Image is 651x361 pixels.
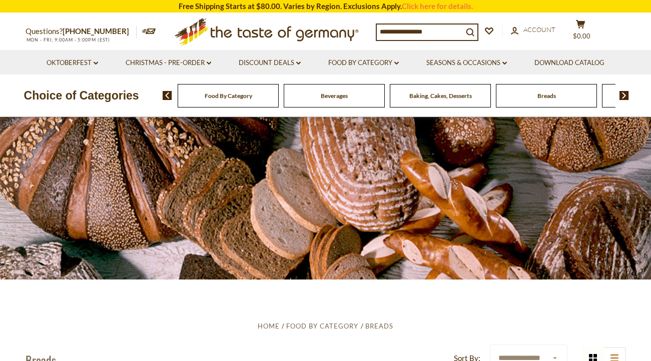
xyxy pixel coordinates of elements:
[286,322,358,330] a: Food By Category
[402,1,473,10] a: Click here for details.
[321,92,348,99] a: Beverages
[239,57,301,68] a: Discount Deals
[523,25,555,33] span: Account
[205,92,252,99] a: Food By Category
[573,32,590,40] span: $0.00
[534,57,604,68] a: Download Catalog
[163,91,172,100] img: previous arrow
[511,24,555,35] a: Account
[47,57,98,68] a: Oktoberfest
[365,322,393,330] a: Breads
[26,37,111,42] span: MON - FRI, 9:00AM - 5:00PM (EST)
[409,92,472,99] a: Baking, Cakes, Desserts
[328,57,399,68] a: Food By Category
[426,57,507,68] a: Seasons & Occasions
[537,92,556,99] a: Breads
[63,26,129,35] a: [PHONE_NUMBER]
[126,57,211,68] a: Christmas - PRE-ORDER
[258,322,280,330] a: Home
[566,19,596,44] button: $0.00
[619,91,629,100] img: next arrow
[26,25,137,38] p: Questions?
